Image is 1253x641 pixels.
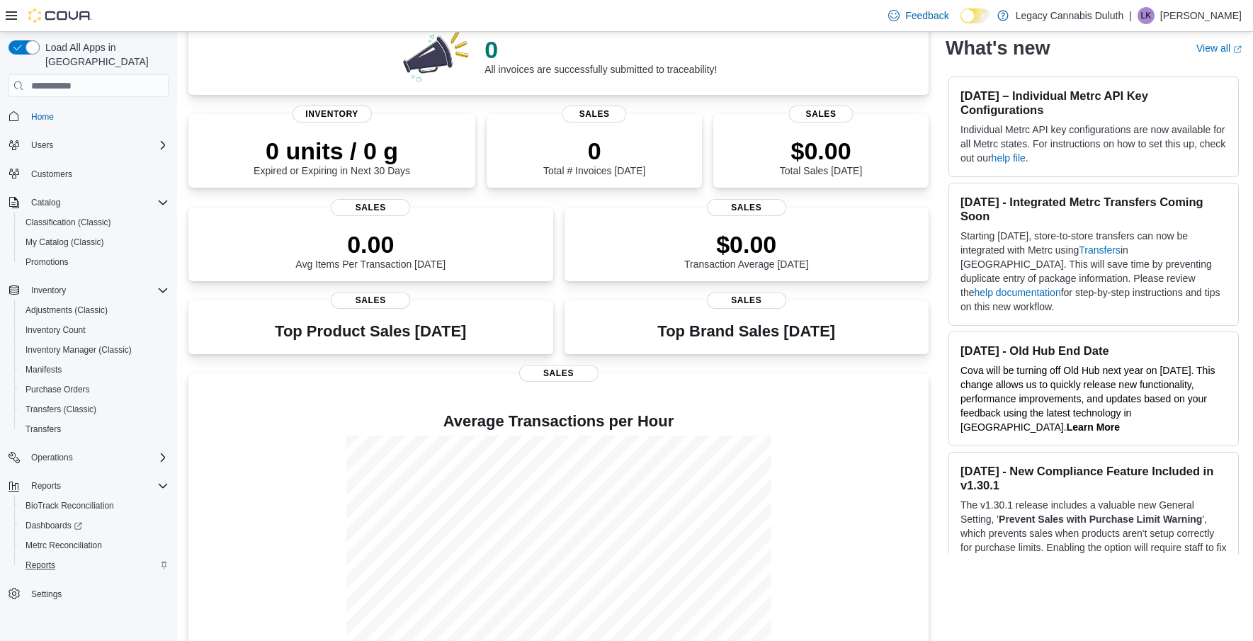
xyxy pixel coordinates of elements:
button: Manifests [14,360,174,380]
span: Home [31,111,54,123]
h3: [DATE] - Integrated Metrc Transfers Coming Soon [960,195,1227,223]
span: Load All Apps in [GEOGRAPHIC_DATA] [40,40,169,69]
p: 0 [484,35,717,64]
span: Classification (Classic) [20,214,169,231]
button: Operations [3,448,174,467]
button: Reports [25,477,67,494]
button: Settings [3,584,174,604]
span: BioTrack Reconciliation [20,497,169,514]
span: Reports [20,557,169,574]
a: BioTrack Reconciliation [20,497,120,514]
span: Inventory [31,285,66,296]
a: Dashboards [20,517,88,534]
p: [PERSON_NAME] [1160,7,1242,24]
p: Individual Metrc API key configurations are now available for all Metrc states. For instructions ... [960,123,1227,165]
span: Operations [25,449,169,466]
button: Classification (Classic) [14,212,174,232]
span: Settings [25,585,169,603]
button: Catalog [3,193,174,212]
div: Lindsey Koens [1138,7,1155,24]
span: Inventory Manager (Classic) [25,344,132,356]
button: BioTrack Reconciliation [14,496,174,516]
svg: External link [1233,45,1242,53]
span: Inventory Count [20,322,169,339]
a: Home [25,108,59,125]
a: Manifests [20,361,67,378]
p: Starting [DATE], store-to-store transfers can now be integrated with Metrc using in [GEOGRAPHIC_D... [960,229,1227,314]
span: Inventory [25,282,169,299]
p: $0.00 [780,137,862,165]
span: Promotions [25,256,69,268]
span: Inventory [293,106,372,123]
button: Users [3,135,174,155]
span: My Catalog (Classic) [25,237,104,248]
span: My Catalog (Classic) [20,234,169,251]
div: All invoices are successfully submitted to traceability! [484,35,717,75]
button: My Catalog (Classic) [14,232,174,252]
span: Operations [31,452,73,463]
span: Users [31,140,53,151]
p: 0 units / 0 g [254,137,410,165]
span: Customers [25,165,169,183]
a: Transfers (Classic) [20,401,102,418]
span: Sales [562,106,627,123]
span: Users [25,137,169,154]
button: Reports [3,476,174,496]
div: Transaction Average [DATE] [684,230,809,270]
span: Transfers [20,421,169,438]
span: Transfers [25,424,61,435]
div: Total Sales [DATE] [780,137,862,176]
a: Purchase Orders [20,381,96,398]
button: Inventory [25,282,72,299]
span: Dark Mode [960,23,961,24]
a: Promotions [20,254,74,271]
button: Promotions [14,252,174,272]
button: Inventory Count [14,320,174,340]
img: 0 [399,27,473,84]
p: 0.00 [295,230,446,259]
strong: Prevent Sales with Purchase Limit Warning [999,514,1202,525]
div: Total # Invoices [DATE] [543,137,645,176]
img: Cova [28,8,92,23]
p: | [1129,7,1132,24]
span: Sales [519,365,599,382]
span: Sales [331,292,410,309]
span: Classification (Classic) [25,217,111,228]
span: Sales [707,199,786,216]
span: Adjustments (Classic) [20,302,169,319]
h3: Top Product Sales [DATE] [275,323,466,340]
a: Inventory Count [20,322,91,339]
a: Learn More [1067,421,1120,433]
span: Cova will be turning off Old Hub next year on [DATE]. This change allows us to quickly release ne... [960,365,1215,433]
button: Catalog [25,194,66,211]
a: Reports [20,557,61,574]
button: Inventory Manager (Classic) [14,340,174,360]
button: Users [25,137,59,154]
span: Inventory Manager (Classic) [20,341,169,358]
a: Transfers [1079,244,1121,256]
span: Reports [31,480,61,492]
p: 0 [543,137,645,165]
a: My Catalog (Classic) [20,234,110,251]
span: BioTrack Reconciliation [25,500,114,511]
a: Feedback [883,1,954,30]
h3: Top Brand Sales [DATE] [657,323,835,340]
span: Reports [25,560,55,571]
a: Dashboards [14,516,174,535]
span: Dashboards [25,520,82,531]
span: Metrc Reconciliation [25,540,102,551]
input: Dark Mode [960,8,990,23]
a: Customers [25,166,78,183]
h2: What's new [946,37,1050,59]
a: View allExternal link [1196,42,1242,54]
button: Customers [3,164,174,184]
span: LK [1141,7,1152,24]
span: Sales [788,106,853,123]
span: Transfers (Classic) [25,404,96,415]
button: Operations [25,449,79,466]
span: Inventory Count [25,324,86,336]
span: Dashboards [20,517,169,534]
a: Metrc Reconciliation [20,537,108,554]
h3: [DATE] - Old Hub End Date [960,344,1227,358]
span: Reports [25,477,169,494]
